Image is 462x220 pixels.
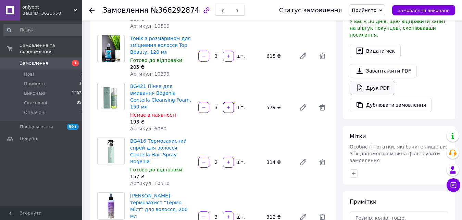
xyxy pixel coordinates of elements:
[235,104,246,111] div: шт.
[130,36,191,55] a: Тонік з розмарином для зміцнення волосся Top Beauty, 120 мл
[20,124,53,130] span: Повідомлення
[130,64,193,70] div: 205 ₴
[3,24,85,36] input: Пошук
[350,18,446,38] span: У вас є 30 днів, щоб відправити запит на відгук покупцеві, скопіювавши посилання.
[296,155,310,169] a: Редагувати
[103,6,149,14] span: Замовлення
[279,7,342,14] div: Статус замовлення
[350,81,395,95] a: Друк PDF
[392,5,455,15] button: Замовлення виконано
[130,83,191,109] a: BG421 Пінка для вмивання Bogenia Centella Cleansing Foam, 150 мл
[264,51,294,61] div: 615 ₴
[20,42,82,55] span: Замовлення та повідомлення
[72,90,84,96] span: 14022
[350,64,417,78] a: Завантажити PDF
[77,100,84,106] span: 894
[130,112,176,118] span: Немає в наявності
[24,71,34,77] span: Нові
[82,71,84,77] span: 1
[130,167,182,172] span: Готово до відправки
[398,8,450,13] span: Замовлення виконано
[24,81,45,87] span: Прийняті
[22,10,82,16] div: Ваш ID: 3621558
[350,144,447,163] span: Особисті нотатки, які бачите лише ви. З їх допомогою можна фільтрувати замовлення
[102,35,120,62] img: Тонік з розмарином для зміцнення волосся Top Beauty, 120 мл
[447,178,460,192] button: Чат з покупцем
[98,83,124,110] img: BG421 Пінка для вмивання Bogenia Centella Cleansing Foam, 150 мл
[130,118,193,125] div: 193 ₴
[151,6,199,14] span: №366292874
[264,157,294,167] div: 314 ₴
[315,155,329,169] span: Видалити
[20,135,38,142] span: Покупці
[350,198,376,205] span: Примітки
[350,98,432,112] button: Дублювати замовлення
[98,193,124,219] img: Soika Спрей-термозахист "Термо Міст" для волосся, 200 мл
[352,8,376,13] span: Прийнято
[130,193,188,219] a: [PERSON_NAME]-термозахист "Термо Міст" для волосся, 200 мл
[350,133,366,140] span: Мітки
[24,90,45,96] span: Виконані
[24,100,47,106] span: Скасовані
[67,124,79,130] span: 99+
[130,23,170,29] span: Артикул: 10509
[130,181,170,186] span: Артикул: 10510
[22,4,74,10] span: onlyopt
[130,126,166,131] span: Артикул: 6080
[130,57,182,63] span: Готово до відправки
[296,49,310,63] a: Редагувати
[296,101,310,114] a: Редагувати
[130,173,193,180] div: 157 ₴
[79,81,84,87] span: 12
[130,138,187,164] a: BG416 Термозахисний спрей для волосся Centella Hair Spray Bogenia
[235,159,246,166] div: шт.
[315,101,329,114] span: Видалити
[98,138,124,165] img: BG416 Термозахисний спрей для волосся Centella Hair Spray Bogenia
[82,109,84,116] span: 0
[350,44,401,58] button: Видати чек
[89,7,95,14] div: Повернутися назад
[264,103,294,112] div: 579 ₴
[235,53,246,60] div: шт.
[20,60,48,66] span: Замовлення
[130,71,170,77] span: Артикул: 10399
[72,60,79,66] span: 1
[315,49,329,63] span: Видалити
[24,109,46,116] span: Оплачені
